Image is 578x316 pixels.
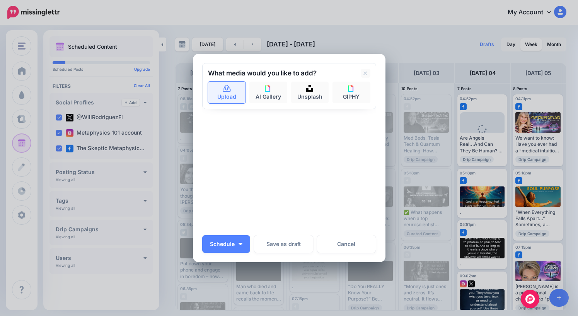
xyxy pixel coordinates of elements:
[254,235,313,253] button: Save as draft
[202,235,250,253] button: Schedule
[265,85,272,92] img: icon-giphy-square.png
[291,82,329,103] a: Unsplash
[210,241,235,247] span: Schedule
[348,85,355,92] img: icon-giphy-square.png
[306,85,313,92] img: icon-unsplash-square.png
[208,70,317,77] h2: What media would you like to add?
[317,235,376,253] a: Cancel
[208,82,246,103] a: Upload
[332,82,370,103] a: GIPHY
[521,290,539,308] div: Open Intercom Messenger
[239,243,242,245] img: arrow-down-white.png
[249,82,287,103] a: AI Gallery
